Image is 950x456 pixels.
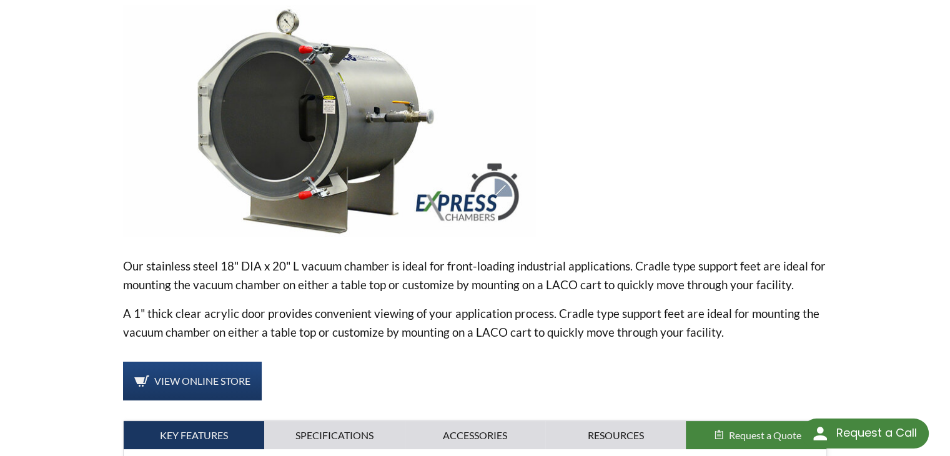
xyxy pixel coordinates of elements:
[836,419,916,447] div: Request a Call
[124,421,264,450] a: Key Features
[123,5,536,237] img: LVC1820-3112-HI Horizontal Express Chamber, right side angled view
[123,304,828,342] p: A 1" thick clear acrylic door provides convenient viewing of your application process. Cradle typ...
[545,421,686,450] a: Resources
[686,421,826,450] button: Request a Quote
[264,421,405,450] a: Specifications
[728,429,801,441] span: Request a Quote
[801,419,929,449] div: Request a Call
[810,424,830,444] img: round button
[123,257,828,294] p: Our stainless steel 18" DIA x 20" L vacuum chamber is ideal for front-loading industrial applicat...
[123,362,262,400] a: View Online Store
[154,375,250,387] span: View Online Store
[405,421,545,450] a: Accessories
